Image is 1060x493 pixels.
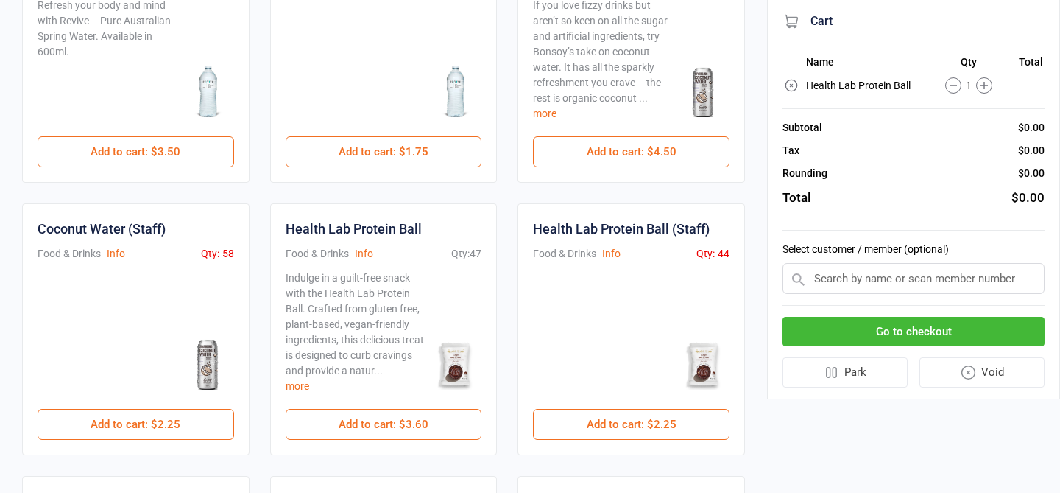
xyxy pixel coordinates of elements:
[1011,189,1045,208] div: $0.00
[38,219,166,239] div: Coconut Water (Staff)
[286,136,482,167] button: Add to cart: $1.75
[782,263,1045,294] input: Search by name or scan member number
[38,246,101,262] div: Food & Drinks
[696,246,729,262] div: Qty: -44
[533,219,710,239] div: Health Lab Protein Ball (Staff)
[533,106,556,122] button: more
[451,246,481,262] div: Qty: 47
[678,66,729,117] img: Coconut Water
[286,219,422,239] div: Health Lab Protein Ball
[183,66,234,117] img: Bottled Water
[183,338,234,390] img: Coconut Water (Staff)
[678,338,729,390] img: Health Lab Protein Ball (Staff)
[38,136,234,167] button: Add to cart: $3.50
[201,246,234,262] div: Qty: -58
[533,136,729,167] button: Add to cart: $4.50
[1009,56,1043,74] th: Total
[533,409,729,440] button: Add to cart: $2.25
[782,242,1045,257] label: Select customer / member (optional)
[930,56,1008,74] th: Qty
[286,379,309,394] button: more
[286,270,425,394] div: Indulge in a guilt-free snack with the Health Lab Protein Ball. Crafted from gluten free, plant-b...
[38,409,234,440] button: Add to cart: $2.25
[1018,143,1045,158] div: $0.00
[1018,166,1045,181] div: $0.00
[533,246,596,262] div: Food & Drinks
[806,75,929,96] td: Health Lab Protein Ball
[107,246,125,262] button: Info
[782,317,1045,347] button: Go to checkout
[286,409,482,440] button: Add to cart: $3.60
[1018,120,1045,136] div: $0.00
[430,66,481,117] img: Bottled Water (Staff)
[782,120,822,136] div: Subtotal
[782,189,810,208] div: Total
[602,246,621,262] button: Info
[782,357,908,388] button: Park
[286,246,349,262] div: Food & Drinks
[806,56,929,74] th: Name
[430,338,481,390] img: Health Lab Protein Ball
[355,246,373,262] button: Info
[919,357,1045,388] button: Void
[782,143,799,158] div: Tax
[930,77,1008,94] div: 1
[782,166,827,181] div: Rounding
